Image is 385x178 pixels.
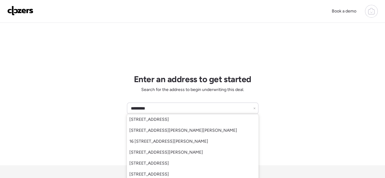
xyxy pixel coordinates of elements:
[141,87,244,93] span: Search for the address to begin underwriting this deal.
[134,74,251,84] h1: Enter an address to get started
[129,160,169,166] span: [STREET_ADDRESS]
[7,6,33,16] img: Logo
[129,138,208,145] span: 16 [STREET_ADDRESS][PERSON_NAME]
[129,127,237,134] span: [STREET_ADDRESS][PERSON_NAME][PERSON_NAME]
[129,117,169,123] span: [STREET_ADDRESS]
[129,171,169,177] span: [STREET_ADDRESS]
[332,9,356,14] span: Book a demo
[129,149,203,155] span: [STREET_ADDRESS][PERSON_NAME]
